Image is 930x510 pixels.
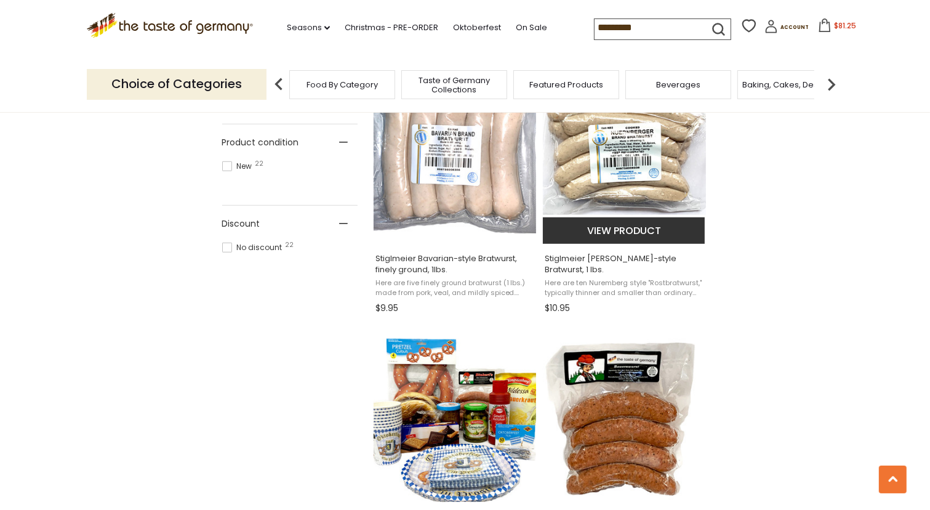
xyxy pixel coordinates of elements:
[255,161,264,167] span: 22
[545,302,570,315] span: $10.95
[345,21,438,34] a: Christmas - PRE-ORDER
[543,59,706,318] a: Stiglmeier Nuernberger-style Bratwurst, 1 lbs.
[287,21,330,34] a: Seasons
[545,278,704,297] span: Here are ten Nuremberg style "Rostbratwurst," typically thinner and smaller than ordinary bratwur...
[222,136,299,149] span: Product condition
[222,217,260,230] span: Discount
[374,339,537,502] img: The Taste of Germany Oktoberfest Party Box for 4, Perishable, 12 lbs.
[811,18,864,37] button: $81.25
[743,80,838,89] a: Baking, Cakes, Desserts
[819,72,844,97] img: next arrow
[222,242,286,253] span: No discount
[374,70,537,233] img: Stiglmeier Bavarian-style Bratwurst, finely ground, 1lbs.
[780,24,809,31] span: Account
[516,21,547,34] a: On Sale
[543,70,706,233] img: Stiglmeier Nuernberger-style Bratwurst, 1 lbs.
[529,80,603,89] a: Featured Products
[834,20,856,31] span: $81.25
[87,69,267,99] p: Choice of Categories
[267,72,291,97] img: previous arrow
[286,242,294,248] span: 22
[405,76,503,94] a: Taste of Germany Collections
[307,80,378,89] a: Food By Category
[764,20,809,38] a: Account
[543,339,706,502] img: Binkert's "Bauernwurst" Smoked Pork and Beef Sausages, 1lbs.
[375,302,398,315] span: $9.95
[375,278,535,297] span: Here are five finely ground bratwurst (1 lbs.) made from pork, veal, and mildly spiced. From the ...
[374,59,537,318] a: Stiglmeier Bavarian-style Bratwurst, finely ground, 1lbs.
[656,80,700,89] a: Beverages
[222,161,256,172] span: New
[453,21,501,34] a: Oktoberfest
[375,253,535,275] span: Stiglmeier Bavarian-style Bratwurst, finely ground, 1lbs.
[545,253,704,275] span: Stiglmeier [PERSON_NAME]-style Bratwurst, 1 lbs.
[543,217,705,244] button: View product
